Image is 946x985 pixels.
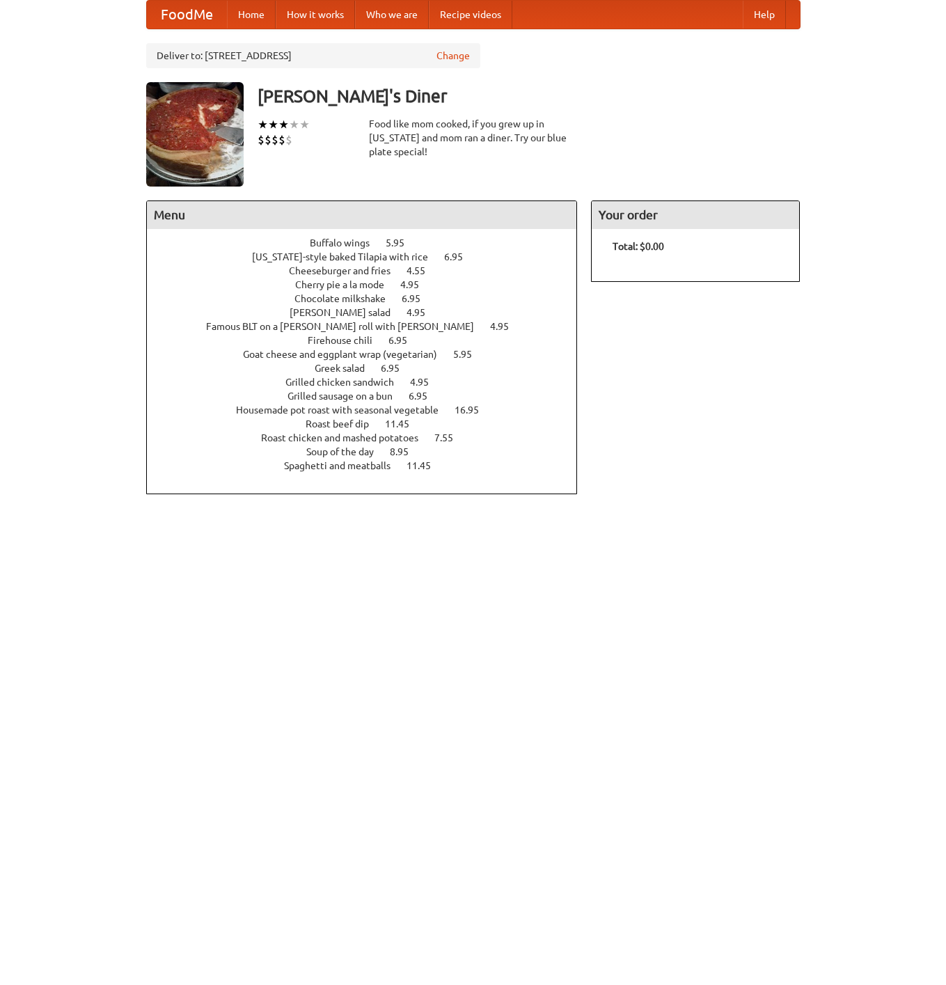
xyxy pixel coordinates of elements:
[299,117,310,132] li: ★
[206,321,488,332] span: Famous BLT on a [PERSON_NAME] roll with [PERSON_NAME]
[306,418,383,430] span: Roast beef dip
[295,279,398,290] span: Cherry pie a la mode
[227,1,276,29] a: Home
[308,335,386,346] span: Firehouse chili
[429,1,512,29] a: Recipe videos
[236,404,505,416] a: Housemade pot roast with seasonal vegetable 16.95
[453,349,486,360] span: 5.95
[310,237,384,249] span: Buffalo wings
[407,460,445,471] span: 11.45
[290,307,404,318] span: [PERSON_NAME] salad
[306,446,388,457] span: Soup of the day
[434,432,467,443] span: 7.55
[258,117,268,132] li: ★
[258,132,265,148] li: $
[147,201,577,229] h4: Menu
[455,404,493,416] span: 16.95
[290,307,451,318] a: [PERSON_NAME] salad 4.95
[284,460,457,471] a: Spaghetti and meatballs 11.45
[407,307,439,318] span: 4.95
[289,265,451,276] a: Cheeseburger and fries 4.55
[310,237,430,249] a: Buffalo wings 5.95
[400,279,433,290] span: 4.95
[490,321,523,332] span: 4.95
[146,82,244,187] img: angular.jpg
[261,432,479,443] a: Roast chicken and mashed potatoes 7.55
[355,1,429,29] a: Who we are
[369,117,578,159] div: Food like mom cooked, if you grew up in [US_STATE] and mom ran a diner. Try our blue plate special!
[385,418,423,430] span: 11.45
[278,132,285,148] li: $
[268,117,278,132] li: ★
[436,49,470,63] a: Change
[402,293,434,304] span: 6.95
[743,1,786,29] a: Help
[287,391,407,402] span: Grilled sausage on a bun
[206,321,535,332] a: Famous BLT on a [PERSON_NAME] roll with [PERSON_NAME] 4.95
[284,460,404,471] span: Spaghetti and meatballs
[410,377,443,388] span: 4.95
[146,43,480,68] div: Deliver to: [STREET_ADDRESS]
[236,404,452,416] span: Housemade pot roast with seasonal vegetable
[285,377,408,388] span: Grilled chicken sandwich
[409,391,441,402] span: 6.95
[287,391,453,402] a: Grilled sausage on a bun 6.95
[613,241,664,252] b: Total: $0.00
[278,117,289,132] li: ★
[407,265,439,276] span: 4.55
[276,1,355,29] a: How it works
[285,132,292,148] li: $
[243,349,451,360] span: Goat cheese and eggplant wrap (vegetarian)
[294,293,446,304] a: Chocolate milkshake 6.95
[315,363,379,374] span: Greek salad
[243,349,498,360] a: Goat cheese and eggplant wrap (vegetarian) 5.95
[147,1,227,29] a: FoodMe
[592,201,799,229] h4: Your order
[271,132,278,148] li: $
[285,377,455,388] a: Grilled chicken sandwich 4.95
[261,432,432,443] span: Roast chicken and mashed potatoes
[386,237,418,249] span: 5.95
[265,132,271,148] li: $
[308,335,433,346] a: Firehouse chili 6.95
[444,251,477,262] span: 6.95
[294,293,400,304] span: Chocolate milkshake
[295,279,445,290] a: Cherry pie a la mode 4.95
[289,265,404,276] span: Cheeseburger and fries
[388,335,421,346] span: 6.95
[306,446,434,457] a: Soup of the day 8.95
[390,446,423,457] span: 8.95
[315,363,425,374] a: Greek salad 6.95
[252,251,489,262] a: [US_STATE]-style baked Tilapia with rice 6.95
[306,418,435,430] a: Roast beef dip 11.45
[381,363,413,374] span: 6.95
[252,251,442,262] span: [US_STATE]-style baked Tilapia with rice
[258,82,801,110] h3: [PERSON_NAME]'s Diner
[289,117,299,132] li: ★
